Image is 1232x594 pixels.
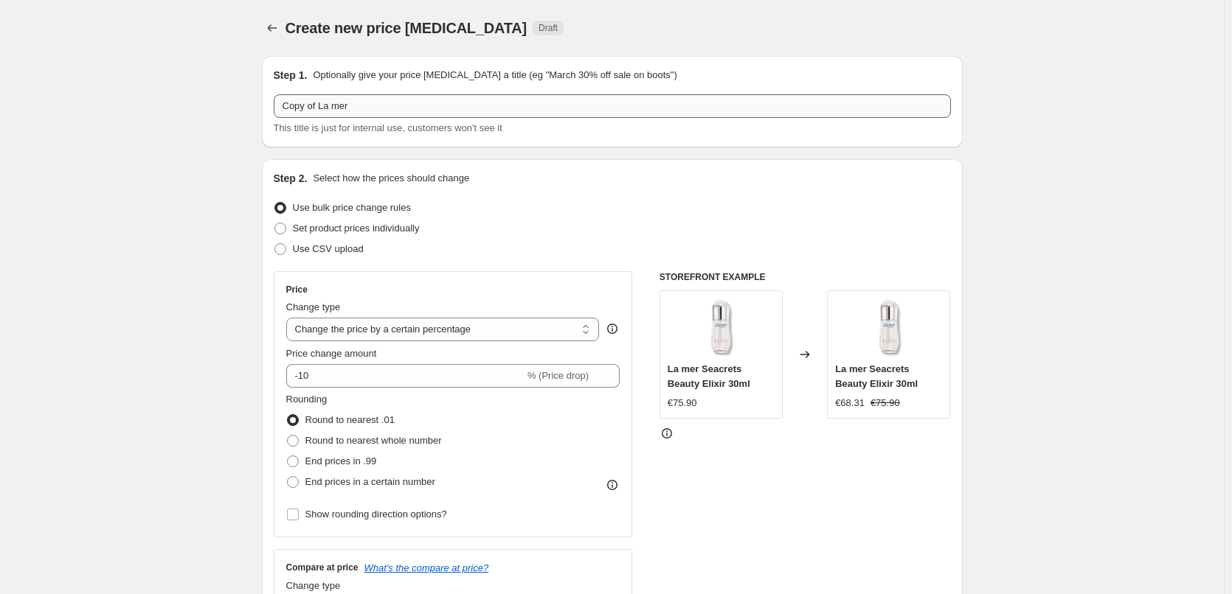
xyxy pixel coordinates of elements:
[305,476,435,487] span: End prices in a certain number
[293,223,420,234] span: Set product prices individually
[286,580,341,591] span: Change type
[871,397,900,408] span: €75.90
[286,394,328,405] span: Rounding
[262,18,283,38] button: Price change jobs
[274,68,308,83] h2: Step 1.
[305,414,395,425] span: Round to nearest .01
[286,562,359,573] h3: Compare at price
[668,397,697,408] span: €75.90
[274,122,502,133] span: This title is just for internal use, customers won't see it
[293,243,364,254] span: Use CSV upload
[293,202,411,213] span: Use bulk price change rules
[835,363,918,389] span: La mer Seacrets Beauty Elixir 30ml
[286,301,341,312] span: Change type
[859,298,918,357] img: la-mer-seacrets-beauty-elixir-30ml-291042_80x.png
[660,271,951,283] h6: STOREFRONT EXAMPLE
[527,370,589,381] span: % (Price drop)
[286,364,525,388] input: -15
[605,321,620,336] div: help
[274,94,951,118] input: 30% off holiday sale
[313,68,676,83] p: Optionally give your price [MEDICAL_DATA] a title (eg "March 30% off sale on boots")
[286,284,308,296] h3: Price
[305,435,442,446] span: Round to nearest whole number
[285,20,527,36] span: Create new price [MEDICAL_DATA]
[539,22,558,34] span: Draft
[305,509,447,520] span: Show rounding direction options?
[691,298,750,357] img: la-mer-seacrets-beauty-elixir-30ml-291042_80x.png
[305,455,377,467] span: End prices in .99
[835,397,865,408] span: €68.31
[668,363,750,389] span: La mer Seacrets Beauty Elixir 30ml
[286,348,377,359] span: Price change amount
[274,171,308,186] h2: Step 2.
[313,171,469,186] p: Select how the prices should change
[364,562,489,573] button: What's the compare at price?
